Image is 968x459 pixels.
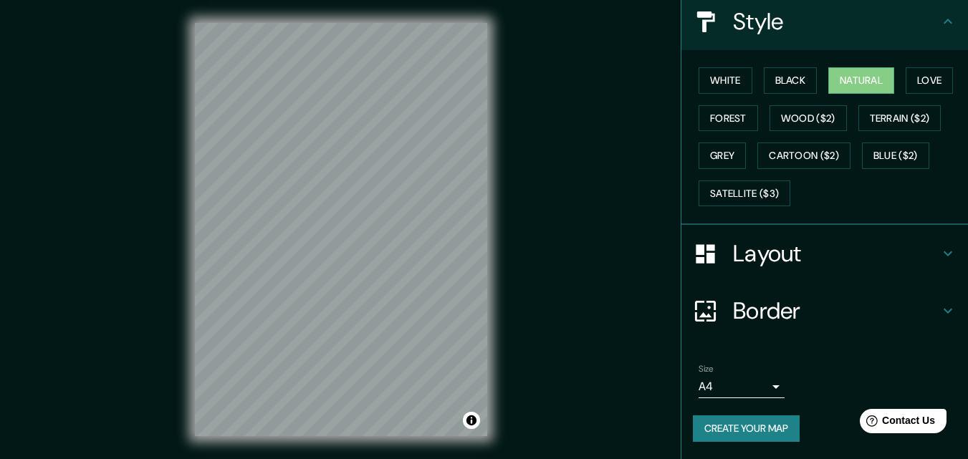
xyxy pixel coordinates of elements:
[862,142,929,169] button: Blue ($2)
[699,67,752,94] button: White
[757,142,850,169] button: Cartoon ($2)
[840,403,952,443] iframe: Help widget launcher
[195,23,487,436] canvas: Map
[699,105,758,132] button: Forest
[733,239,939,268] h4: Layout
[463,412,480,429] button: Toggle attribution
[699,363,714,375] label: Size
[681,282,968,339] div: Border
[906,67,953,94] button: Love
[699,142,746,169] button: Grey
[733,7,939,36] h4: Style
[693,415,800,442] button: Create your map
[764,67,818,94] button: Black
[681,225,968,282] div: Layout
[733,296,939,325] h4: Border
[828,67,894,94] button: Natural
[770,105,847,132] button: Wood ($2)
[858,105,941,132] button: Terrain ($2)
[699,375,785,398] div: A4
[699,180,790,207] button: Satellite ($3)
